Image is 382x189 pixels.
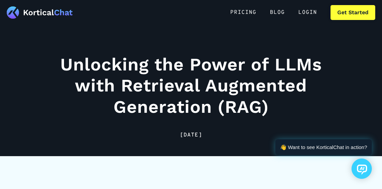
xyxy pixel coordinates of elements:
a: Pricing [224,5,263,20]
a: Blog [263,5,292,20]
a: Login [292,5,324,20]
h1: Unlocking the Power of LLMs with Retrieval Augmented Generation (RAG) [57,54,325,118]
a: Get Started [331,5,375,20]
div: [DATE] [57,131,325,139]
